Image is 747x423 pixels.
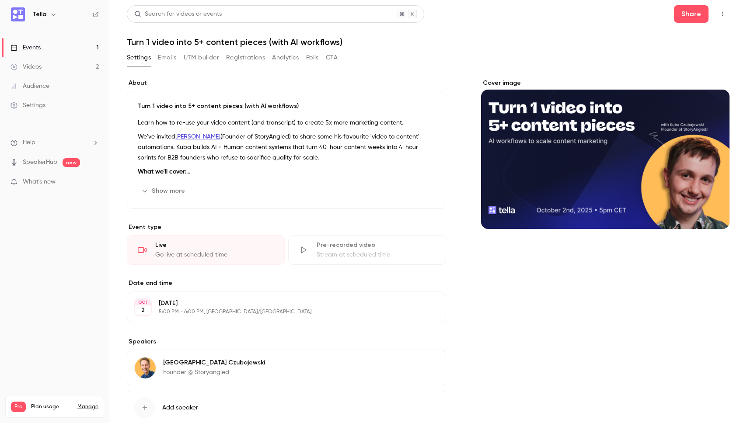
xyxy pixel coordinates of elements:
img: Tella [11,7,25,21]
button: CTA [326,51,338,65]
h6: Tella [32,10,46,19]
div: Settings [10,101,45,110]
span: What's new [23,177,56,187]
p: Learn how to re-use your video content (and transcript) to create 5x more marketing content. [138,118,435,128]
a: SpeakerHub [23,158,57,167]
label: Date and time [127,279,446,288]
p: We've invited (Founder of StoryAngled) to share some his favourite 'video to content' automations... [138,132,435,163]
div: Pre-recorded videoStream at scheduled time [288,235,446,265]
div: Search for videos or events [134,10,222,19]
span: Add speaker [162,403,198,412]
p: Event type [127,223,446,232]
div: Events [10,43,41,52]
button: Emails [158,51,176,65]
div: Audience [10,82,49,90]
span: Plan usage [31,403,72,410]
a: [PERSON_NAME] [175,134,220,140]
span: Help [23,138,35,147]
button: Analytics [272,51,299,65]
button: Registrations [226,51,265,65]
div: LiveGo live at scheduled time [127,235,285,265]
button: Polls [306,51,319,65]
div: Videos [10,62,42,71]
span: Pro [11,402,26,412]
div: Go live at scheduled time [155,250,274,259]
strong: What we'll cover: [138,169,190,175]
h1: Turn 1 video into 5+ content pieces (with AI workflows) [127,37,730,47]
p: 2 [141,306,145,315]
p: Turn 1 video into 5+ content pieces (with AI workflows) [138,102,435,111]
section: Cover image [481,79,730,229]
li: help-dropdown-opener [10,138,99,147]
img: Kuba Czubajewski [135,357,156,378]
div: Stream at scheduled time [317,250,435,259]
button: UTM builder [184,51,219,65]
a: Manage [77,403,98,410]
div: OCT [135,299,151,305]
p: 5:00 PM - 6:00 PM, [GEOGRAPHIC_DATA]/[GEOGRAPHIC_DATA] [159,309,400,316]
div: Kuba Czubajewski[GEOGRAPHIC_DATA] CzubajewskiFounder @ Storyangled [127,350,446,386]
button: Show more [138,184,190,198]
div: Live [155,241,274,250]
div: Pre-recorded video [317,241,435,250]
button: Share [674,5,709,23]
span: new [63,158,80,167]
p: [DATE] [159,299,400,308]
label: Cover image [481,79,730,87]
p: Founder @ Storyangled [163,368,265,377]
button: Settings [127,51,151,65]
p: [GEOGRAPHIC_DATA] Czubajewski [163,358,265,367]
label: Speakers [127,337,446,346]
iframe: Noticeable Trigger [88,178,99,186]
label: About [127,79,446,87]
